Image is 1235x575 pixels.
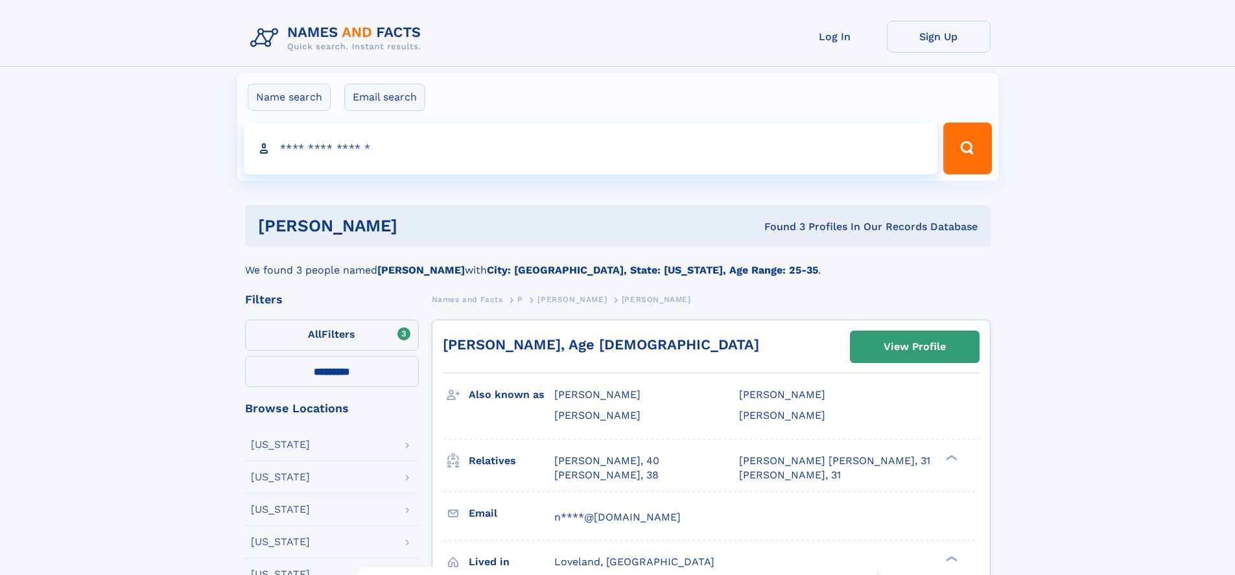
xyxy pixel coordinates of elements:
div: [US_STATE] [251,440,310,450]
h1: [PERSON_NAME] [258,218,581,234]
label: Email search [344,84,425,111]
span: [PERSON_NAME] [554,388,641,401]
a: [PERSON_NAME] [537,291,607,307]
div: [US_STATE] [251,537,310,547]
span: All [308,328,322,340]
a: [PERSON_NAME] [PERSON_NAME], 31 [739,454,930,468]
div: Filters [245,294,419,305]
a: [PERSON_NAME], Age [DEMOGRAPHIC_DATA] [443,336,759,353]
div: [US_STATE] [251,472,310,482]
span: [PERSON_NAME] [537,295,607,304]
div: ❯ [943,453,958,462]
div: [US_STATE] [251,504,310,515]
input: search input [244,123,938,174]
span: [PERSON_NAME] [739,409,825,421]
a: View Profile [851,331,979,362]
a: Log In [783,21,887,53]
div: ❯ [943,554,958,563]
div: Browse Locations [245,403,419,414]
button: Search Button [943,123,991,174]
label: Name search [248,84,331,111]
span: [PERSON_NAME] [554,409,641,421]
b: City: [GEOGRAPHIC_DATA], State: [US_STATE], Age Range: 25-35 [487,264,818,276]
h3: Relatives [469,450,554,472]
h3: Email [469,502,554,524]
span: P [517,295,523,304]
a: [PERSON_NAME], 38 [554,468,659,482]
h3: Lived in [469,551,554,573]
div: View Profile [884,332,946,362]
span: Loveland, [GEOGRAPHIC_DATA] [554,556,714,568]
label: Filters [245,320,419,351]
div: Found 3 Profiles In Our Records Database [581,220,978,234]
a: Sign Up [887,21,991,53]
a: P [517,291,523,307]
h3: Also known as [469,384,554,406]
a: [PERSON_NAME], 40 [554,454,659,468]
a: [PERSON_NAME], 31 [739,468,841,482]
span: [PERSON_NAME] [622,295,691,304]
a: Names and Facts [432,291,503,307]
span: [PERSON_NAME] [739,388,825,401]
img: Logo Names and Facts [245,21,432,56]
b: [PERSON_NAME] [377,264,465,276]
div: We found 3 people named with . [245,247,991,278]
